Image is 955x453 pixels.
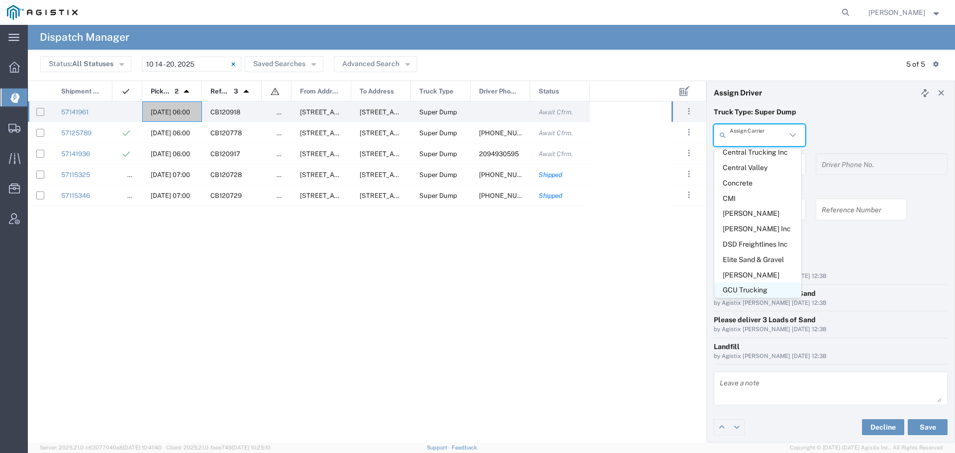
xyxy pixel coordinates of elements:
a: Edit previous row [714,420,729,435]
span: From Address [300,81,340,102]
span: 3 [234,81,238,102]
button: ... [682,167,696,181]
span: . . . [688,189,690,201]
a: 57141961 [61,108,89,116]
div: by Agistix [PERSON_NAME] [DATE] 12:38 [714,325,948,334]
h4: Assign Driver [714,88,762,97]
span: CB120729 [210,192,242,199]
span: [PERSON_NAME] Inc [714,221,801,237]
button: ... [682,146,696,160]
span: Shipment No. [61,81,101,102]
span: Copyright © [DATE]-[DATE] Agistix Inc., All Rights Reserved [790,444,943,452]
button: ... [682,104,696,118]
span: 10/14/2025, 07:00 [151,171,190,179]
span: [PERSON_NAME] [714,268,801,283]
span: CB120728 [210,171,242,179]
span: Driver Phone No. [479,81,519,102]
span: 4165 E Childs Ave, Merced, California, 95341, United States [360,108,459,116]
span: . . . [688,168,690,180]
span: false [277,108,291,116]
img: icon [121,87,131,96]
div: by Agistix [PERSON_NAME] [DATE] 12:38 [714,299,948,308]
span: 10/14/2025, 07:00 [151,192,190,199]
span: Server: 2025.21.0-c63077040a8 [40,445,162,451]
img: logo [7,5,78,20]
span: 10/16/2025, 06:00 [151,108,190,116]
span: 2 [175,81,179,102]
span: Central Valley Concrete [714,160,801,191]
a: 57115325 [61,171,90,179]
span: Client: 2025.21.0-faee749 [166,445,271,451]
span: 2094930595 [479,150,519,158]
span: 10/15/2025, 06:00 [151,129,190,137]
span: Pickup Date and Time [151,81,171,102]
span: 209-905-4107 [479,171,538,179]
span: Super Dump [419,150,457,158]
p: Truck Type: Super Dump [714,107,948,117]
span: false [277,150,291,158]
span: 26292 E River Rd, Escalon, California, 95320, United States [300,192,399,199]
img: arrow-dropup.svg [179,84,194,99]
button: Saved Searches [245,56,323,72]
span: 26292 E River Rd, Escalon, California, 95320, United States [300,171,399,179]
a: 57125789 [61,129,92,137]
span: false [277,129,291,137]
span: false [277,192,291,199]
div: Please deliver 3 Loads of Sand [714,315,948,325]
div: 5 of 5 [906,59,925,70]
span: Super Dump [419,192,457,199]
span: [DATE] 10:25:10 [232,445,271,451]
span: 4588 Hope Ln, Salida, California, 95368, United States [360,171,459,179]
span: CB120917 [210,150,240,158]
span: [DATE] 10:41:40 [123,445,162,451]
span: Await Cfrm. [539,108,573,116]
button: Decline [862,419,904,435]
span: To Address [360,81,394,102]
span: CMI [PERSON_NAME] [714,191,801,222]
span: 209-923-3295 [479,129,538,137]
img: arrow-dropup.svg [238,84,254,99]
span: DSD Freightlines Inc [714,237,801,252]
span: Robert Casaus [868,7,925,18]
button: [PERSON_NAME] [868,6,942,18]
span: 4165 E Childs Ave, Merced, California, 95341, United States [360,150,459,158]
span: Reference [210,81,230,102]
span: 26292 E River Rd, Escalon, California, 95320, United States [300,129,399,137]
a: 57115346 [61,192,90,199]
span: GCU Trucking [714,282,801,298]
button: ... [682,188,696,202]
button: Advanced Search [334,56,417,72]
span: All Statuses [72,60,113,68]
div: by Agistix [PERSON_NAME] [DATE] 12:38 [714,352,948,361]
span: Truck Type [419,81,454,102]
span: . . . [688,147,690,159]
h4: Notes [714,245,948,254]
a: Support [427,445,452,451]
span: Shipped [539,192,563,199]
span: 12523 North, CA-59, Merced, California, 95348, United States [300,108,399,116]
span: Super Dump [419,171,457,179]
span: 12523 North, CA-59, Merced, California, 95348, United States [300,150,399,158]
span: Super Dump [419,108,457,116]
div: by Agistix [PERSON_NAME] [DATE] 12:38 [714,272,948,281]
span: Super Dump [419,129,457,137]
span: 1524 N Carpenter Rd, Modesto, California, 95351, United States [360,192,512,199]
div: Landfill [714,342,948,352]
h4: Dispatch Manager [40,25,129,50]
span: 209-923-3295 [479,192,538,199]
button: ... [682,125,696,139]
h4: References [714,182,948,191]
span: Central Trucking Inc [714,145,801,160]
span: Elite Sand & Gravel [714,252,801,268]
div: Please deliver 3 Loads of Sand [714,288,948,299]
span: false [277,171,291,179]
span: 10/16/2025, 06:00 [151,150,190,158]
img: icon [270,87,280,96]
span: Await Cfrm. [539,150,573,158]
span: Status [539,81,559,102]
div: Business No Loading Dock [714,262,948,272]
span: Shipped [539,171,563,179]
span: Await Cfrm. [539,129,573,137]
span: CB120918 [210,108,240,116]
a: Feedback [452,445,477,451]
